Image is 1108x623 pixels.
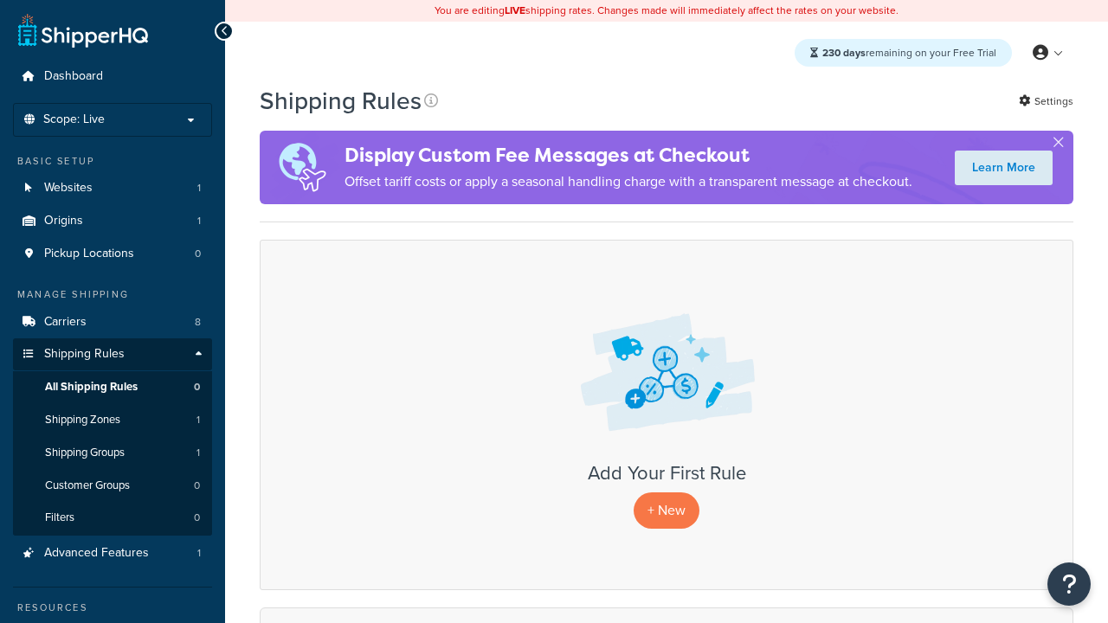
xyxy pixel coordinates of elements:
span: Advanced Features [44,546,149,561]
a: Filters 0 [13,502,212,534]
span: Shipping Zones [45,413,120,427]
p: Offset tariff costs or apply a seasonal handling charge with a transparent message at checkout. [345,170,912,194]
div: remaining on your Free Trial [795,39,1012,67]
span: Carriers [44,315,87,330]
span: Shipping Rules [44,347,125,362]
span: 1 [196,446,200,460]
span: Filters [45,511,74,525]
img: duties-banner-06bc72dcb5fe05cb3f9472aba00be2ae8eb53ab6f0d8bb03d382ba314ac3c341.png [260,131,345,204]
h4: Display Custom Fee Messages at Checkout [345,141,912,170]
span: 0 [194,380,200,395]
a: Customer Groups 0 [13,470,212,502]
li: Shipping Rules [13,338,212,536]
a: ShipperHQ Home [18,13,148,48]
a: Settings [1019,89,1073,113]
strong: 230 days [822,45,866,61]
li: Customer Groups [13,470,212,502]
span: All Shipping Rules [45,380,138,395]
span: Dashboard [44,69,103,84]
li: Filters [13,502,212,534]
li: Origins [13,205,212,237]
li: Websites [13,172,212,204]
li: All Shipping Rules [13,371,212,403]
span: 1 [197,214,201,228]
a: Shipping Groups 1 [13,437,212,469]
button: Open Resource Center [1047,562,1091,606]
h3: Add Your First Rule [278,463,1055,484]
li: Carriers [13,306,212,338]
span: Websites [44,181,93,196]
a: Shipping Rules [13,338,212,370]
span: 0 [195,247,201,261]
a: Pickup Locations 0 [13,238,212,270]
div: Manage Shipping [13,287,212,302]
span: Shipping Groups [45,446,125,460]
li: Pickup Locations [13,238,212,270]
b: LIVE [505,3,525,18]
a: Websites 1 [13,172,212,204]
li: Advanced Features [13,537,212,569]
h1: Shipping Rules [260,84,422,118]
span: 0 [194,478,200,493]
li: Shipping Groups [13,437,212,469]
span: 1 [197,181,201,196]
span: 0 [194,511,200,525]
span: 1 [196,413,200,427]
span: 8 [195,315,201,330]
a: Learn More [955,151,1053,185]
span: Pickup Locations [44,247,134,261]
li: Shipping Zones [13,404,212,436]
a: Origins 1 [13,205,212,237]
a: Advanced Features 1 [13,537,212,569]
span: Scope: Live [43,112,105,127]
span: Customer Groups [45,478,130,493]
a: Dashboard [13,61,212,93]
a: Carriers 8 [13,306,212,338]
span: Origins [44,214,83,228]
a: Shipping Zones 1 [13,404,212,436]
a: All Shipping Rules 0 [13,371,212,403]
div: Basic Setup [13,154,212,169]
span: 1 [197,546,201,561]
p: + New [634,492,699,528]
div: Resources [13,601,212,615]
